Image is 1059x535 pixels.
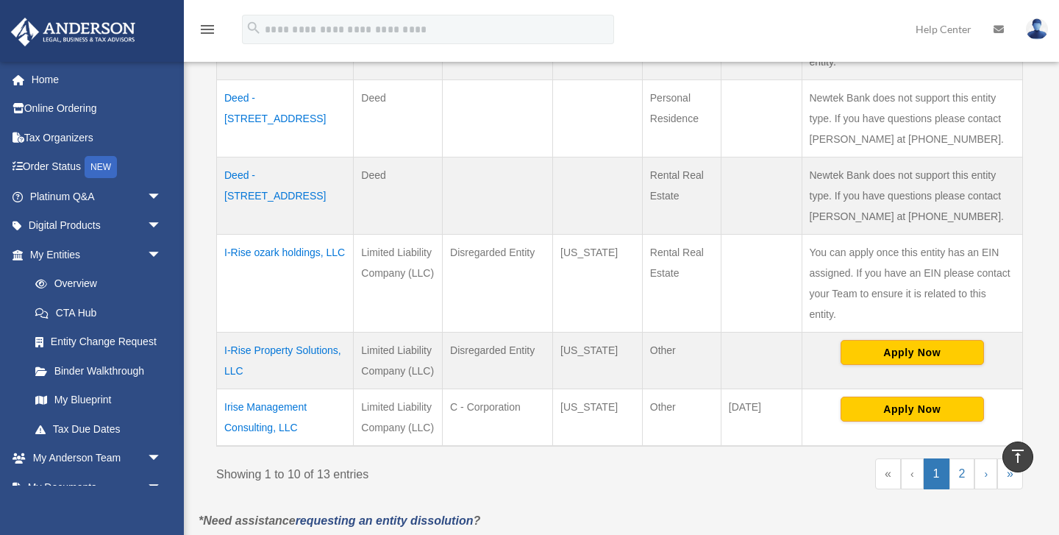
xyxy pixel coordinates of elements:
[901,458,924,489] a: Previous
[443,234,553,332] td: Disregarded Entity
[199,514,480,527] em: *Need assistance ?
[443,332,553,389] td: Disregarded Entity
[10,94,184,124] a: Online Ordering
[802,157,1023,234] td: Newtek Bank does not support this entity type. If you have questions please contact [PERSON_NAME]...
[10,444,184,473] a: My Anderson Teamarrow_drop_down
[802,234,1023,332] td: You can apply once this entity has an EIN assigned. If you have an EIN please contact your Team t...
[841,340,984,365] button: Apply Now
[21,298,176,327] a: CTA Hub
[1002,442,1033,472] a: vertical_align_top
[841,397,984,422] button: Apply Now
[553,389,643,446] td: [US_STATE]
[10,182,184,211] a: Platinum Q&Aarrow_drop_down
[246,20,262,36] i: search
[147,182,176,212] span: arrow_drop_down
[217,79,354,157] td: Deed - [STREET_ADDRESS]
[354,389,443,446] td: Limited Liability Company (LLC)
[642,157,721,234] td: Rental Real Estate
[21,414,176,444] a: Tax Due Dates
[1009,447,1027,465] i: vertical_align_top
[147,240,176,270] span: arrow_drop_down
[10,211,184,241] a: Digital Productsarrow_drop_down
[354,157,443,234] td: Deed
[721,389,802,446] td: [DATE]
[354,234,443,332] td: Limited Liability Company (LLC)
[7,18,140,46] img: Anderson Advisors Platinum Portal
[217,389,354,446] td: Irise Management Consulting, LLC
[199,21,216,38] i: menu
[147,444,176,474] span: arrow_drop_down
[443,389,553,446] td: C - Corporation
[1026,18,1048,40] img: User Pic
[21,356,176,386] a: Binder Walkthrough
[85,156,117,178] div: NEW
[147,472,176,503] span: arrow_drop_down
[10,123,184,152] a: Tax Organizers
[216,458,609,485] div: Showing 1 to 10 of 13 entries
[21,269,169,299] a: Overview
[10,472,184,502] a: My Documentsarrow_drop_down
[553,332,643,389] td: [US_STATE]
[199,26,216,38] a: menu
[642,389,721,446] td: Other
[296,514,474,527] a: requesting an entity dissolution
[10,240,176,269] a: My Entitiesarrow_drop_down
[642,234,721,332] td: Rental Real Estate
[354,79,443,157] td: Deed
[217,157,354,234] td: Deed - [STREET_ADDRESS]
[147,211,176,241] span: arrow_drop_down
[21,386,176,415] a: My Blueprint
[217,332,354,389] td: I-Rise Property Solutions, LLC
[354,332,443,389] td: Limited Liability Company (LLC)
[642,332,721,389] td: Other
[10,65,184,94] a: Home
[10,152,184,183] a: Order StatusNEW
[642,79,721,157] td: Personal Residence
[21,327,176,357] a: Entity Change Request
[553,234,643,332] td: [US_STATE]
[217,234,354,332] td: I-Rise ozark holdings, LLC
[802,79,1023,157] td: Newtek Bank does not support this entity type. If you have questions please contact [PERSON_NAME]...
[875,458,901,489] a: First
